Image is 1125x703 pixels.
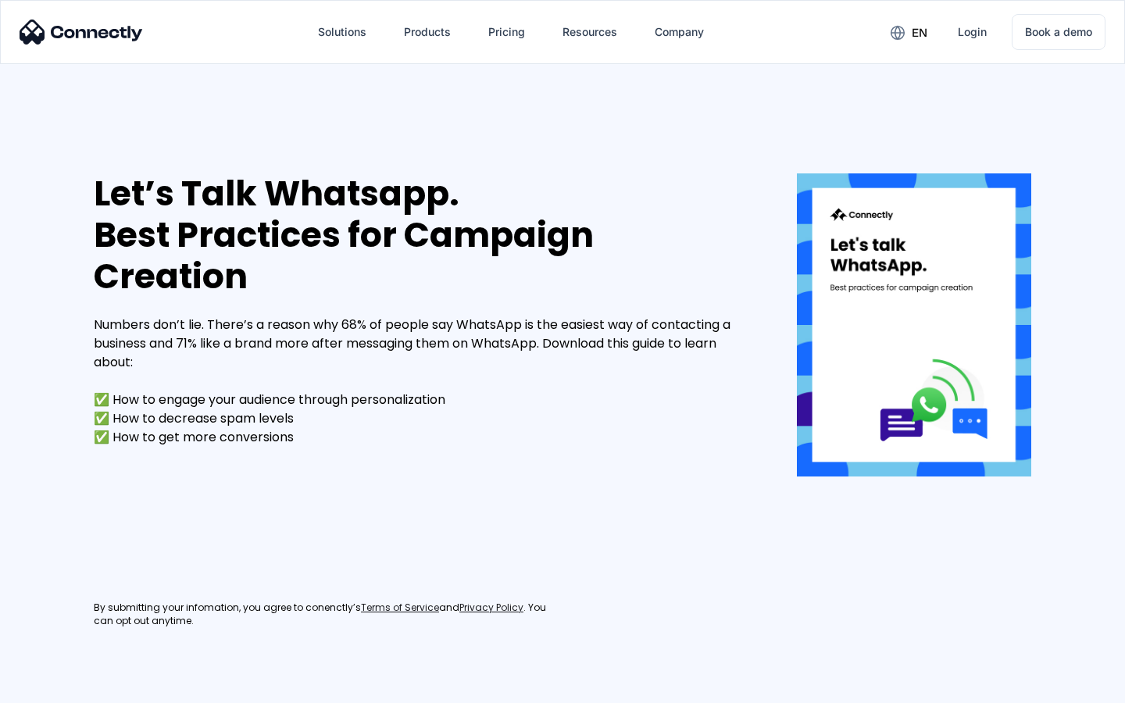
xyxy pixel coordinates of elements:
[642,13,716,51] div: Company
[958,21,987,43] div: Login
[655,21,704,43] div: Company
[391,13,463,51] div: Products
[20,20,143,45] img: Connectly Logo
[361,601,439,615] a: Terms of Service
[94,316,750,447] div: Numbers don’t lie. There’s a reason why 68% of people say WhatsApp is the easiest way of contacti...
[945,13,999,51] a: Login
[318,21,366,43] div: Solutions
[94,601,562,628] div: By submitting your infomation, you agree to conenctly’s and . You can opt out anytime.
[31,676,94,698] ul: Language list
[305,13,379,51] div: Solutions
[404,21,451,43] div: Products
[550,13,630,51] div: Resources
[878,20,939,44] div: en
[16,676,94,698] aside: Language selected: English
[94,173,750,297] div: Let’s Talk Whatsapp. Best Practices for Campaign Creation
[562,21,617,43] div: Resources
[94,466,484,583] iframe: Form 0
[488,21,525,43] div: Pricing
[459,601,523,615] a: Privacy Policy
[476,13,537,51] a: Pricing
[1012,14,1105,50] a: Book a demo
[912,22,927,44] div: en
